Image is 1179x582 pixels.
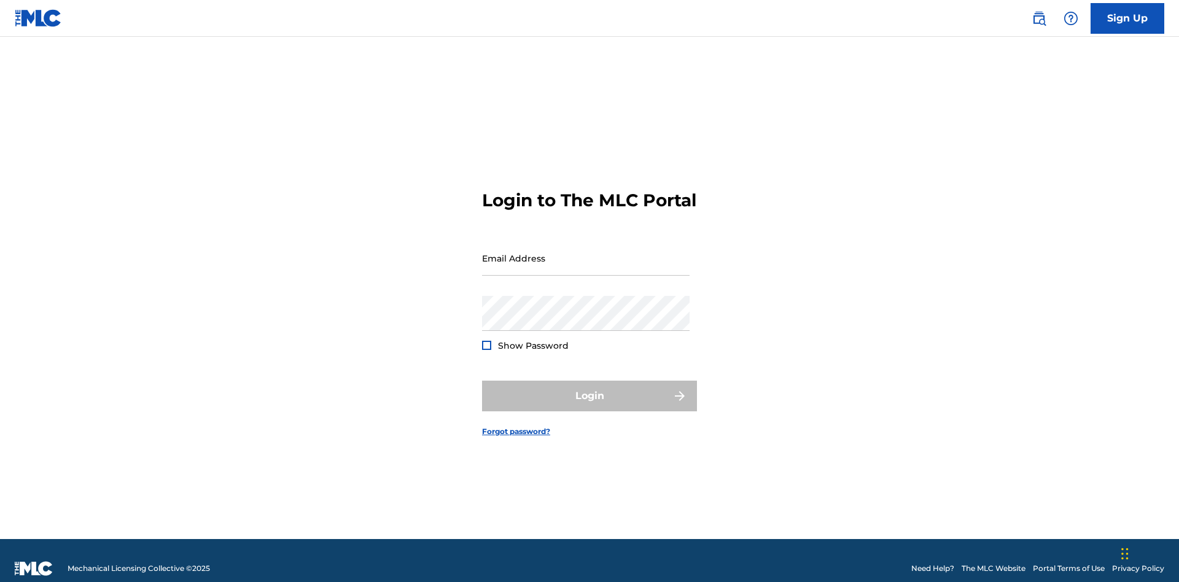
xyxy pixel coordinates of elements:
[482,426,550,437] a: Forgot password?
[1112,563,1164,574] a: Privacy Policy
[1059,6,1083,31] div: Help
[1064,11,1078,26] img: help
[1032,11,1046,26] img: search
[498,340,569,351] span: Show Password
[962,563,1025,574] a: The MLC Website
[1091,3,1164,34] a: Sign Up
[1033,563,1105,574] a: Portal Terms of Use
[1121,535,1129,572] div: Drag
[15,9,62,27] img: MLC Logo
[68,563,210,574] span: Mechanical Licensing Collective © 2025
[482,190,696,211] h3: Login to The MLC Portal
[911,563,954,574] a: Need Help?
[1118,523,1179,582] iframe: Chat Widget
[1027,6,1051,31] a: Public Search
[15,561,53,576] img: logo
